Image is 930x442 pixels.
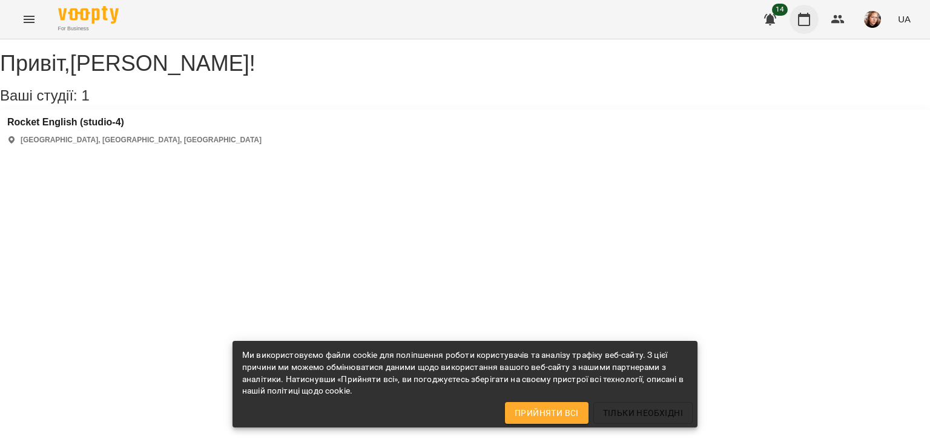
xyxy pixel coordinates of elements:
[15,5,44,34] button: Menu
[21,135,262,145] p: [GEOGRAPHIC_DATA], [GEOGRAPHIC_DATA], [GEOGRAPHIC_DATA]
[58,25,119,33] span: For Business
[864,11,881,28] img: c776b89b0489282a00d64ad0ce576d5d.jpeg
[81,87,89,104] span: 1
[898,13,911,25] span: UA
[893,8,915,30] button: UA
[58,6,119,24] img: Voopty Logo
[772,4,788,16] span: 14
[7,117,262,128] a: Rocket English (studio-4)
